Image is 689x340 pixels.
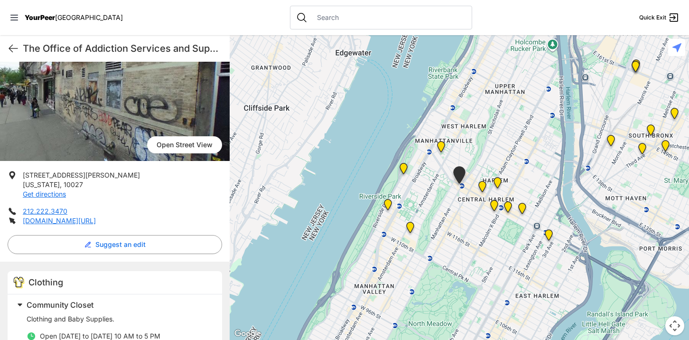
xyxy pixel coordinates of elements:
[492,177,503,192] div: Manhattan
[23,217,96,225] a: [DOMAIN_NAME][URL]
[23,171,140,179] span: [STREET_ADDRESS][PERSON_NAME]
[639,12,680,23] a: Quick Exit
[23,42,222,55] h1: The Office of Addiction Services and Support (OASAS)
[516,203,528,218] div: East Harlem
[645,124,657,140] div: The Bronx
[630,61,642,76] div: South Bronx NeON Works
[451,166,467,188] div: The PILLARS – Holistic Recovery Support
[23,190,66,198] a: Get directions
[605,135,617,150] div: Harm Reduction Center
[27,314,211,324] p: Clothing and Baby Supplies.
[669,108,680,123] div: Bronx Youth Center (BYC)
[404,222,416,237] div: The Cathedral Church of St. John the Divine
[660,140,671,155] div: The Bronx Pride Center
[398,163,410,178] div: Manhattan
[476,181,488,196] div: Uptown/Harlem DYCD Youth Drop-in Center
[382,199,394,214] div: Ford Hall
[55,13,123,21] span: [GEOGRAPHIC_DATA]
[60,180,62,189] span: ,
[147,136,222,153] span: Open Street View
[25,13,55,21] span: YourPeer
[40,332,160,340] span: Open [DATE] to [DATE] 10 AM to 5 PM
[232,328,263,340] a: Open this area in Google Maps (opens a new window)
[502,201,514,217] div: Manhattan
[639,14,666,21] span: Quick Exit
[543,229,555,245] div: Main Location
[23,207,67,215] a: 212.222.3470
[8,235,222,254] button: Suggest an edit
[25,15,123,20] a: YourPeer[GEOGRAPHIC_DATA]
[95,240,146,249] span: Suggest an edit
[64,180,83,189] span: 10027
[28,277,63,287] span: Clothing
[665,316,684,335] button: Map camera controls
[311,13,466,22] input: Search
[630,59,642,75] div: Bronx
[27,300,93,310] span: Community Closet
[232,328,263,340] img: Google
[23,180,60,189] span: [US_STATE]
